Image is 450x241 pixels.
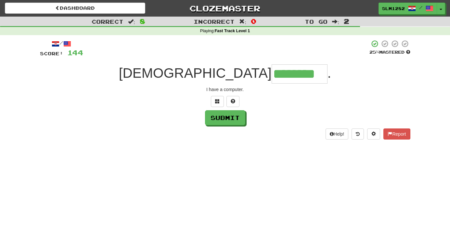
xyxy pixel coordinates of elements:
button: Round history (alt+y) [352,128,364,140]
div: Mastered [369,49,410,55]
span: . [328,65,331,81]
button: Single letter hint - you only get 1 per sentence and score half the points! alt+h [226,96,239,107]
span: : [332,19,339,24]
span: 8 [140,17,145,25]
a: Clozemaster [155,3,295,14]
span: 2 [344,17,349,25]
span: Incorrect [194,18,235,25]
span: 144 [67,48,83,57]
div: I have a computer. [40,86,410,93]
a: Dashboard [5,3,145,14]
button: Switch sentence to multiple choice alt+p [211,96,224,107]
button: Report [383,128,410,140]
span: 0 [251,17,256,25]
strong: Fast Track Level 1 [215,29,250,33]
a: slm1282 / [379,3,437,14]
span: slm1282 [382,6,405,11]
span: [DEMOGRAPHIC_DATA] [119,65,272,81]
span: / [419,5,422,10]
span: Score: [40,51,63,56]
span: 25 % [369,49,379,55]
button: Help! [326,128,349,140]
div: / [40,40,83,48]
span: : [128,19,135,24]
span: To go [305,18,328,25]
span: Correct [92,18,123,25]
button: Submit [205,110,245,125]
span: : [239,19,246,24]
